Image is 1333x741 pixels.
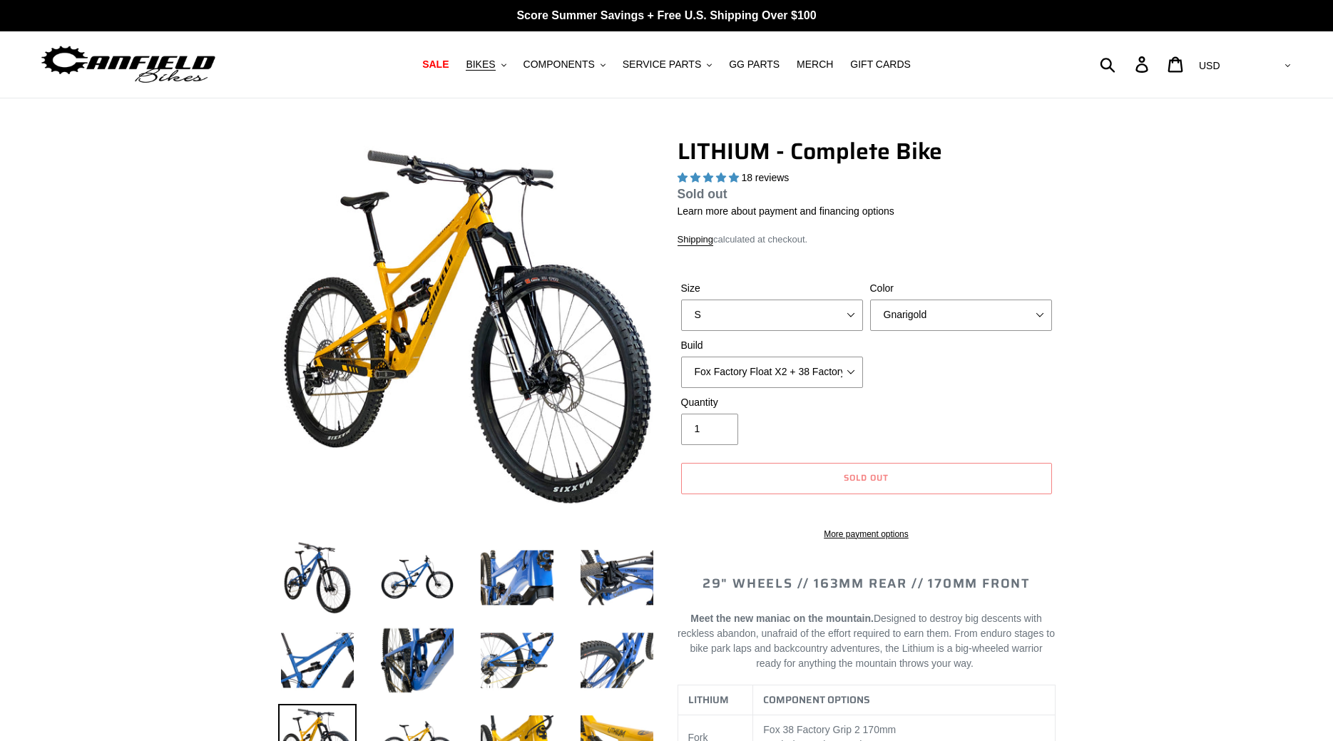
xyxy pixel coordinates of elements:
label: Color [870,281,1052,296]
img: Load image into Gallery viewer, LITHIUM - Complete Bike [378,538,456,617]
th: COMPONENT OPTIONS [753,685,1055,715]
span: GIFT CARDS [850,58,911,71]
button: COMPONENTS [516,55,613,74]
b: Meet the new maniac on the mountain. [690,613,874,624]
div: calculated at checkout. [678,232,1056,247]
img: Load image into Gallery viewer, LITHIUM - Complete Bike [278,538,357,617]
span: MERCH [797,58,833,71]
img: Load image into Gallery viewer, LITHIUM - Complete Bike [478,538,556,617]
a: More payment options [681,528,1052,541]
a: GG PARTS [722,55,787,74]
label: Quantity [681,395,863,410]
span: . [971,658,974,669]
span: 18 reviews [741,172,789,183]
h1: LITHIUM - Complete Bike [678,138,1056,165]
label: Size [681,281,863,296]
span: From enduro stages to bike park laps and backcountry adventures, the Lithium is a big-wheeled war... [690,628,1055,669]
a: MERCH [790,55,840,74]
span: GG PARTS [729,58,780,71]
span: Designed to destroy big descents with reckless abandon, unafraid of the effort required to earn t... [678,613,1055,669]
span: COMPONENTS [524,58,595,71]
img: Load image into Gallery viewer, LITHIUM - Complete Bike [578,538,656,617]
span: SALE [422,58,449,71]
a: Learn more about payment and financing options [678,205,894,217]
span: SERVICE PARTS [623,58,701,71]
img: Canfield Bikes [39,42,218,87]
a: GIFT CARDS [843,55,918,74]
span: Fox 38 Factory Grip 2 170mm [763,724,896,735]
a: Shipping [678,234,714,246]
button: BIKES [459,55,513,74]
button: Sold out [681,463,1052,494]
span: Sold out [678,187,727,201]
button: SERVICE PARTS [616,55,719,74]
span: 29" WHEELS // 163mm REAR // 170mm FRONT [703,573,1030,593]
span: 5.00 stars [678,172,742,183]
img: Load image into Gallery viewer, LITHIUM - Complete Bike [378,621,456,700]
img: Load image into Gallery viewer, LITHIUM - Complete Bike [578,621,656,700]
span: Sold out [844,471,889,484]
label: Build [681,338,863,353]
img: Load image into Gallery viewer, LITHIUM - Complete Bike [278,621,357,700]
span: BIKES [466,58,495,71]
input: Search [1108,48,1144,80]
th: LITHIUM [678,685,753,715]
a: SALE [415,55,456,74]
img: Load image into Gallery viewer, LITHIUM - Complete Bike [478,621,556,700]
